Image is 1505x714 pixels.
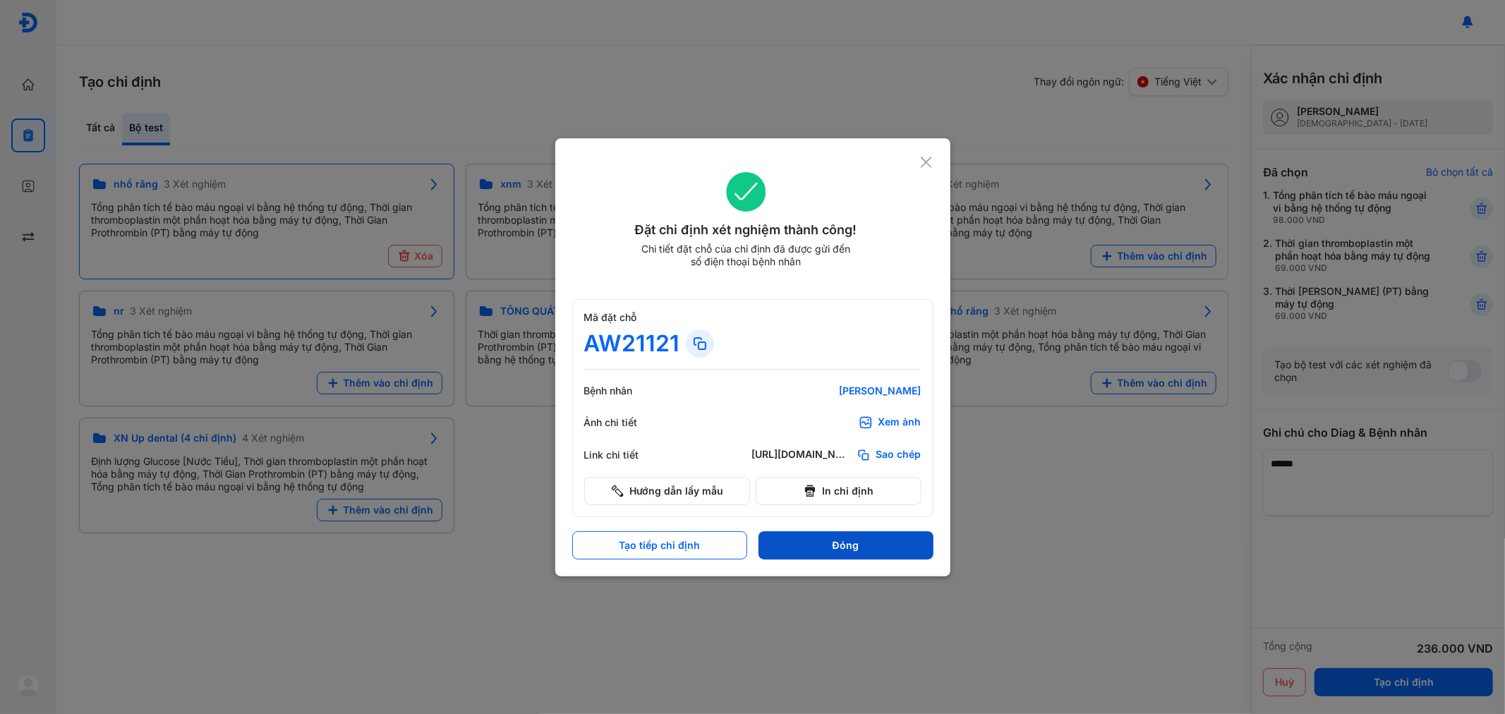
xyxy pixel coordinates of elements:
[572,531,747,559] button: Tạo tiếp chỉ định
[752,448,851,462] div: [URL][DOMAIN_NAME]
[572,220,920,240] div: Đặt chỉ định xét nghiệm thành công!
[584,477,750,505] button: Hướng dẫn lấy mẫu
[752,385,921,397] div: [PERSON_NAME]
[584,416,669,429] div: Ảnh chi tiết
[758,531,933,559] button: Đóng
[756,477,921,505] button: In chỉ định
[635,243,857,268] div: Chi tiết đặt chỗ của chỉ định đã được gửi đến số điện thoại bệnh nhân
[584,385,669,397] div: Bệnh nhân
[876,448,921,462] span: Sao chép
[878,416,921,430] div: Xem ảnh
[584,311,921,324] div: Mã đặt chỗ
[584,329,680,358] div: AW21121
[584,449,669,461] div: Link chi tiết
